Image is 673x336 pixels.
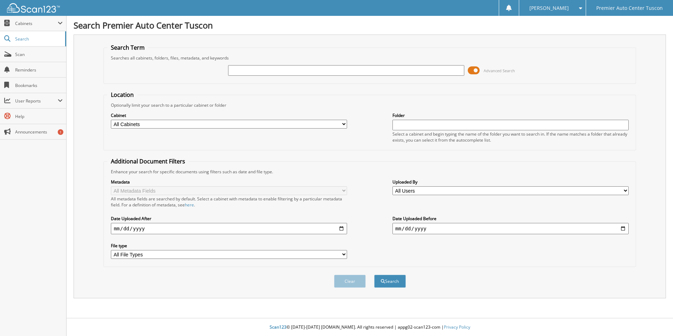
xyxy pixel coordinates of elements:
span: Search [15,36,62,42]
label: Folder [392,112,629,118]
label: File type [111,243,347,249]
span: Advanced Search [484,68,515,73]
span: Cabinets [15,20,58,26]
legend: Location [107,91,137,99]
legend: Additional Document Filters [107,157,189,165]
img: scan123-logo-white.svg [7,3,60,13]
span: Scan [15,51,63,57]
label: Cabinet [111,112,347,118]
label: Date Uploaded Before [392,216,629,222]
a: here [185,202,194,208]
div: Enhance your search for specific documents using filters such as date and file type. [107,169,632,175]
label: Metadata [111,179,347,185]
div: © [DATE]-[DATE] [DOMAIN_NAME]. All rights reserved | appg02-scan123-com | [67,319,673,336]
h1: Search Premier Auto Center Tuscon [74,19,666,31]
button: Search [374,275,406,288]
label: Uploaded By [392,179,629,185]
span: Bookmarks [15,82,63,88]
button: Clear [334,275,366,288]
span: Premier Auto Center Tuscon [596,6,663,10]
a: Privacy Policy [444,324,470,330]
div: Optionally limit your search to a particular cabinet or folder [107,102,632,108]
input: end [392,223,629,234]
div: Select a cabinet and begin typing the name of the folder you want to search in. If the name match... [392,131,629,143]
span: Reminders [15,67,63,73]
span: User Reports [15,98,58,104]
span: Help [15,113,63,119]
div: All metadata fields are searched by default. Select a cabinet with metadata to enable filtering b... [111,196,347,208]
div: Searches all cabinets, folders, files, metadata, and keywords [107,55,632,61]
input: start [111,223,347,234]
legend: Search Term [107,44,148,51]
label: Date Uploaded After [111,216,347,222]
div: 1 [58,129,63,135]
span: [PERSON_NAME] [529,6,569,10]
span: Scan123 [270,324,287,330]
span: Announcements [15,129,63,135]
